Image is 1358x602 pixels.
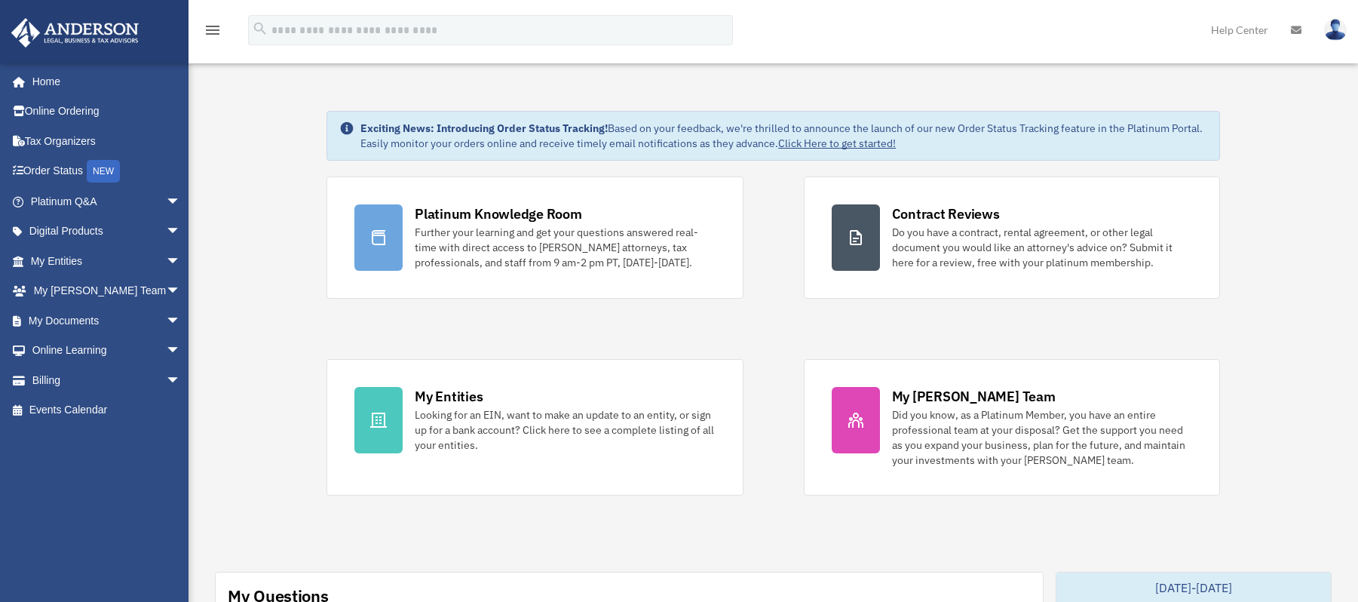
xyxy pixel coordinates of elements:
a: Click Here to get started! [778,137,896,150]
a: Home [11,66,196,97]
a: My [PERSON_NAME] Team Did you know, as a Platinum Member, you have an entire professional team at... [804,359,1220,496]
i: search [252,20,268,37]
img: Anderson Advisors Platinum Portal [7,18,143,48]
div: Platinum Knowledge Room [415,204,582,223]
div: Looking for an EIN, want to make an update to an entity, or sign up for a bank account? Click her... [415,407,715,453]
strong: Exciting News: Introducing Order Status Tracking! [360,121,608,135]
a: My Entities Looking for an EIN, want to make an update to an entity, or sign up for a bank accoun... [326,359,743,496]
a: Tax Organizers [11,126,204,156]
span: arrow_drop_down [166,365,196,396]
div: My Entities [415,387,483,406]
a: Events Calendar [11,395,204,425]
a: Digital Productsarrow_drop_down [11,217,204,247]
div: Further your learning and get your questions answered real-time with direct access to [PERSON_NAM... [415,225,715,270]
div: Based on your feedback, we're thrilled to announce the launch of our new Order Status Tracking fe... [360,121,1207,151]
i: menu [204,21,222,39]
a: Online Learningarrow_drop_down [11,336,204,366]
a: menu [204,26,222,39]
a: My Documentsarrow_drop_down [11,306,204,336]
a: Order StatusNEW [11,156,204,187]
a: My [PERSON_NAME] Teamarrow_drop_down [11,276,204,306]
span: arrow_drop_down [166,217,196,247]
span: arrow_drop_down [166,186,196,217]
a: Platinum Knowledge Room Further your learning and get your questions answered real-time with dire... [326,177,743,299]
span: arrow_drop_down [166,336,196,367]
a: Online Ordering [11,97,204,127]
span: arrow_drop_down [166,246,196,277]
div: My [PERSON_NAME] Team [892,387,1056,406]
div: Contract Reviews [892,204,1000,223]
a: Contract Reviews Do you have a contract, rental agreement, or other legal document you would like... [804,177,1220,299]
a: Billingarrow_drop_down [11,365,204,395]
span: arrow_drop_down [166,306,196,336]
a: Platinum Q&Aarrow_drop_down [11,186,204,217]
img: User Pic [1324,19,1347,41]
a: My Entitiesarrow_drop_down [11,246,204,276]
div: Did you know, as a Platinum Member, you have an entire professional team at your disposal? Get th... [892,407,1192,468]
div: NEW [87,160,120,183]
div: Do you have a contract, rental agreement, or other legal document you would like an attorney's ad... [892,225,1192,270]
span: arrow_drop_down [166,276,196,307]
